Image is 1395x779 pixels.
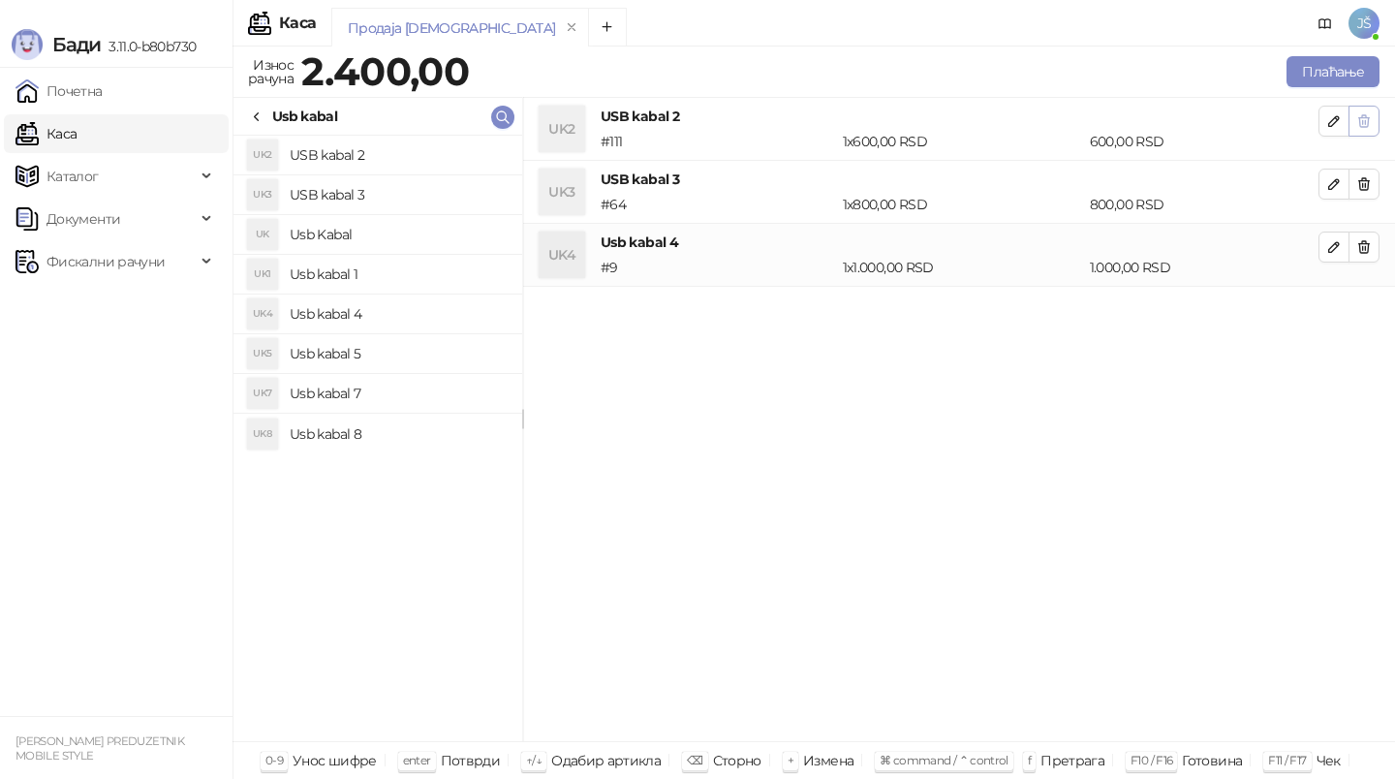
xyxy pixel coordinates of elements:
[290,140,507,171] h4: USB kabal 2
[687,753,702,767] span: ⌫
[247,259,278,290] div: UK1
[403,753,431,767] span: enter
[839,194,1086,215] div: 1 x 800,00 RSD
[272,106,337,127] div: Usb kabal
[526,753,542,767] span: ↑/↓
[539,169,585,215] div: UK3
[559,19,584,36] button: remove
[880,753,1008,767] span: ⌘ command / ⌃ control
[1286,56,1379,87] button: Плаћање
[1028,753,1031,767] span: f
[1086,257,1322,278] div: 1.000,00 RSD
[247,298,278,329] div: UK4
[597,131,839,152] div: # 111
[12,29,43,60] img: Logo
[597,257,839,278] div: # 9
[1040,748,1104,773] div: Претрага
[539,106,585,152] div: UK2
[803,748,853,773] div: Измена
[290,298,507,329] h4: Usb kabal 4
[588,8,627,47] button: Add tab
[441,748,501,773] div: Потврди
[713,748,761,773] div: Сторно
[1086,194,1322,215] div: 800,00 RSD
[290,378,507,409] h4: Usb kabal 7
[290,259,507,290] h4: Usb kabal 1
[1268,753,1306,767] span: F11 / F17
[839,257,1086,278] div: 1 x 1.000,00 RSD
[15,114,77,153] a: Каса
[101,38,196,55] span: 3.11.0-b80b730
[290,179,507,210] h4: USB kabal 3
[551,748,661,773] div: Одабир артикла
[247,219,278,250] div: UK
[15,72,103,110] a: Почетна
[1317,748,1341,773] div: Чек
[1310,8,1341,39] a: Документација
[1348,8,1379,39] span: JŠ
[348,17,555,39] div: Продаја [DEMOGRAPHIC_DATA]
[46,242,165,281] span: Фискални рачуни
[247,419,278,450] div: UK8
[839,131,1086,152] div: 1 x 600,00 RSD
[15,734,184,763] small: [PERSON_NAME] PREDUZETNIK MOBILE STYLE
[1131,753,1172,767] span: F10 / F16
[247,179,278,210] div: UK3
[233,136,522,741] div: grid
[247,378,278,409] div: UK7
[46,200,120,238] span: Документи
[1086,131,1322,152] div: 600,00 RSD
[1182,748,1242,773] div: Готовина
[601,106,1318,127] h4: USB kabal 2
[244,52,297,91] div: Износ рачуна
[290,338,507,369] h4: Usb kabal 5
[247,140,278,171] div: UK2
[597,194,839,215] div: # 64
[279,16,316,31] div: Каса
[265,753,283,767] span: 0-9
[46,157,99,196] span: Каталог
[52,33,101,56] span: Бади
[247,338,278,369] div: UK5
[290,419,507,450] h4: Usb kabal 8
[290,219,507,250] h4: Usb Kabal
[539,232,585,278] div: UK4
[601,232,1318,253] h4: Usb kabal 4
[293,748,377,773] div: Унос шифре
[788,753,793,767] span: +
[301,47,469,95] strong: 2.400,00
[601,169,1318,190] h4: USB kabal 3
